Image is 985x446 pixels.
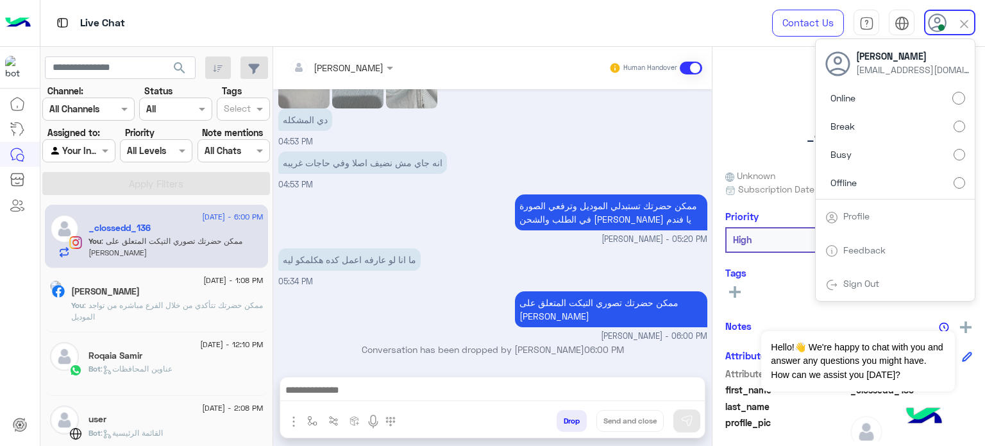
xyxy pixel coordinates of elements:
[88,364,101,373] span: Bot
[830,148,852,161] span: Busy
[323,410,344,431] button: Trigger scenario
[88,236,101,246] span: You
[278,277,313,286] span: 05:34 PM
[725,267,972,279] h6: Tags
[286,414,301,429] img: send attachment
[200,339,263,350] span: [DATE] - 12:10 PM
[88,414,106,425] h5: user
[349,416,360,426] img: create order
[88,236,242,257] span: ممكن حضرتك تصوري التيكت المتعلق على الموديل يافندم
[843,210,870,221] a: Profile
[854,10,879,37] a: tab
[71,300,263,322] span: ممكن حضرتك تتأكدي من خلال الفرع مباشره من تواجد الموديل
[88,428,101,438] span: Bot
[172,60,187,76] span: search
[954,177,965,189] input: Offline
[278,137,313,146] span: 04:53 PM
[825,244,838,257] img: tab
[584,344,624,355] span: 06:00 PM
[830,91,855,105] span: Online
[825,211,838,224] img: tab
[69,236,82,249] img: Instagram
[278,343,707,356] p: Conversation has been dropped by [PERSON_NAME]
[623,63,677,73] small: Human Handover
[680,415,693,427] img: send message
[515,194,707,230] p: 5/9/2025, 5:20 PM
[761,331,954,391] span: Hello!👋 We're happy to chat with you and answer any questions you might have. How can we assist y...
[725,320,752,332] h6: Notes
[902,395,947,440] img: hulul-logo.png
[960,322,972,333] img: add
[601,330,707,343] span: [PERSON_NAME] - 06:00 PM
[278,108,332,131] p: 5/9/2025, 4:53 PM
[101,364,173,373] span: : عناوين المحافظات
[50,406,79,434] img: defaultAdmin.png
[596,410,664,432] button: Send and close
[859,16,874,31] img: tab
[954,149,965,160] input: Busy
[47,126,100,139] label: Assigned to:
[856,63,972,76] span: [EMAIL_ADDRESS][DOMAIN_NAME]
[202,402,263,414] span: [DATE] - 2:08 PM
[843,244,886,255] a: Feedback
[557,410,587,432] button: Drop
[307,416,317,426] img: select flow
[88,350,142,361] h5: Roqaia Samir
[825,279,838,291] img: tab
[278,180,313,189] span: 04:53 PM
[772,10,844,37] a: Contact Us
[856,49,972,63] span: [PERSON_NAME]
[830,176,857,189] span: Offline
[738,182,849,196] span: Subscription Date : [DATE]
[328,416,339,426] img: Trigger scenario
[602,234,707,246] span: [PERSON_NAME] - 05:20 PM
[47,84,83,98] label: Channel:
[895,16,909,31] img: tab
[366,414,381,429] img: send voice note
[222,101,251,118] div: Select
[725,169,775,182] span: Unknown
[202,211,263,223] span: [DATE] - 6:00 PM
[515,291,707,327] p: 5/9/2025, 6:00 PM
[807,128,891,143] h5: _clossedd_136
[144,84,173,98] label: Status
[725,350,771,361] h6: Attributes
[725,367,848,381] span: Attribute Name
[5,56,28,79] img: 919860931428189
[830,119,855,133] span: Break
[202,126,263,139] label: Note mentions
[278,151,447,174] p: 5/9/2025, 4:53 PM
[55,15,71,31] img: tab
[69,427,82,440] img: WebChat
[222,84,242,98] label: Tags
[725,210,759,222] h6: Priority
[203,275,263,286] span: [DATE] - 1:08 PM
[725,383,848,397] span: first_name
[725,400,848,413] span: last_name
[302,410,323,431] button: select flow
[5,10,31,37] img: Logo
[952,92,965,105] input: Online
[125,126,155,139] label: Priority
[344,410,366,431] button: create order
[843,278,879,289] a: Sign Out
[69,364,82,377] img: WhatsApp
[88,223,151,234] h5: _clossedd_136
[385,416,396,427] img: make a call
[42,172,270,195] button: Apply Filters
[954,121,965,132] input: Break
[71,300,84,310] span: You
[80,15,125,32] p: Live Chat
[101,428,163,438] span: : القائمة الرئيسية
[164,56,196,84] button: search
[957,17,972,31] img: close
[52,285,65,298] img: Facebook
[50,342,79,371] img: defaultAdmin.png
[725,416,848,445] span: profile_pic
[50,214,79,243] img: defaultAdmin.png
[71,286,140,297] h5: Taghred Shehab
[278,248,421,271] p: 5/9/2025, 5:34 PM
[50,280,62,292] img: picture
